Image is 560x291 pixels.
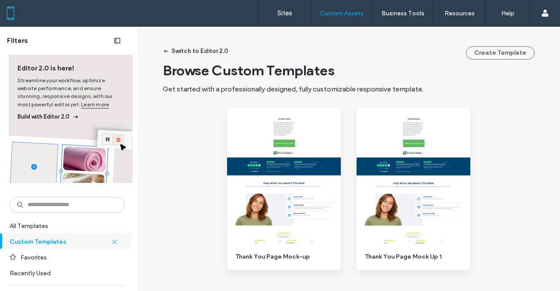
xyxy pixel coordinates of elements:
[17,63,124,73] span: Editor 2.0 is here!
[381,10,424,17] label: Business Tools
[466,46,535,60] button: Create Template
[10,265,117,280] label: Recently Used
[320,10,364,17] label: Custom Assets
[20,6,38,14] span: Help
[163,62,335,79] span: Browse Custom Templates
[156,44,236,58] button: Switch to Editor 2.0
[17,112,124,121] span: Build with Editor 2.0
[444,10,475,17] label: Resources
[81,100,109,109] a: Learn more
[277,9,292,17] label: Sites
[163,85,423,93] span: Get started with a professionally designed, fully customizable responsive template.
[21,249,117,265] label: Favorites
[501,10,514,17] label: Help
[7,36,28,46] span: Filters
[17,77,124,109] span: Streamline your workflow, optimize website performance, and ensure stunning, responsive designs, ...
[10,234,111,249] label: Custom Templates
[10,218,123,233] label: All Templates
